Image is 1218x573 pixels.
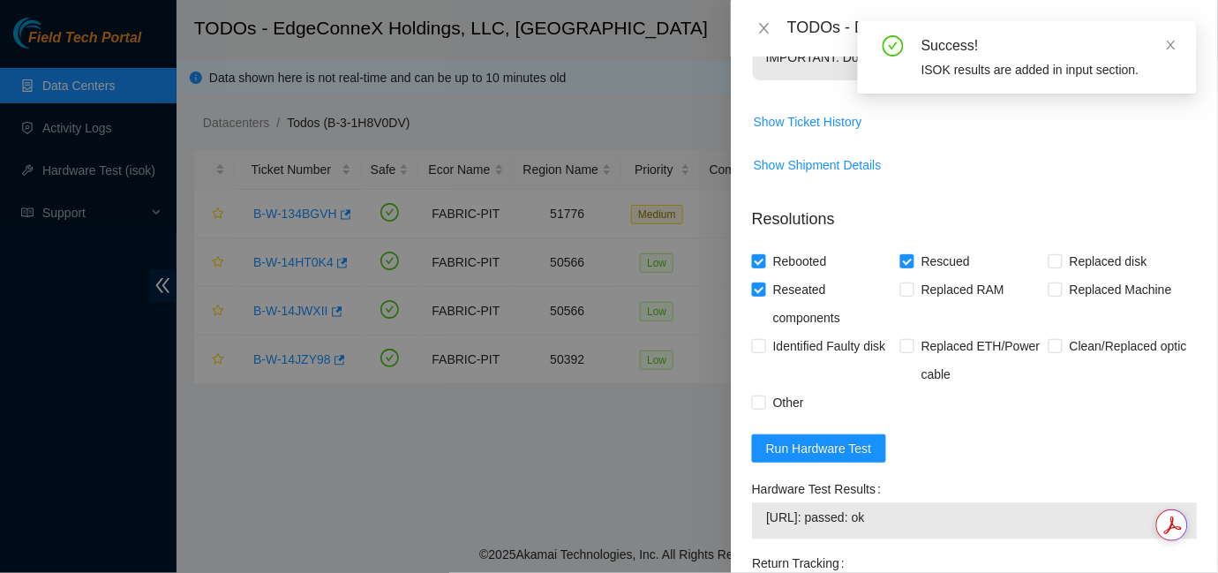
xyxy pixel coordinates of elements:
[921,60,1176,79] div: ISOK results are added in input section.
[883,35,904,57] span: check-circle
[757,21,771,35] span: close
[754,155,882,175] span: Show Shipment Details
[766,509,1183,528] span: [URL]: passed: ok
[753,108,863,136] button: Show Ticket History
[752,434,886,463] button: Run Hardware Test
[766,247,834,275] span: Rebooted
[766,332,893,360] span: Identified Faulty disk
[766,388,811,417] span: Other
[1063,275,1179,304] span: Replaced Machine
[753,151,883,179] button: Show Shipment Details
[766,439,872,458] span: Run Hardware Test
[1063,332,1194,360] span: Clean/Replaced optic
[752,20,777,37] button: Close
[752,475,888,503] label: Hardware Test Results
[766,275,900,332] span: Reseated components
[921,35,1176,57] div: Success!
[1165,39,1177,51] span: close
[754,112,862,132] span: Show Ticket History
[914,275,1011,304] span: Replaced RAM
[914,332,1049,388] span: Replaced ETH/Power cable
[914,247,977,275] span: Rescued
[752,193,1197,231] p: Resolutions
[1063,247,1154,275] span: Replaced disk
[787,14,1197,42] div: TODOs - Description - B-W-14HT0K4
